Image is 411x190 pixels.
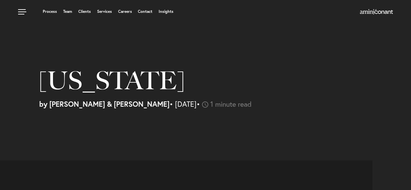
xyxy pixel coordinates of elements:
[39,99,169,109] strong: by [PERSON_NAME] & [PERSON_NAME]
[78,10,91,14] a: Clients
[43,10,57,14] a: Process
[39,100,406,108] p: • [DATE]
[202,101,208,108] img: icon-time-light.svg
[360,10,393,15] a: Home
[360,9,393,14] img: Amini & Conant
[210,99,252,109] span: 1 minute read
[159,10,173,14] a: Insights
[97,10,112,14] a: Services
[138,10,152,14] a: Contact
[63,10,72,14] a: Team
[118,10,132,14] a: Careers
[196,99,200,109] span: •
[39,68,296,100] h1: [US_STATE]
